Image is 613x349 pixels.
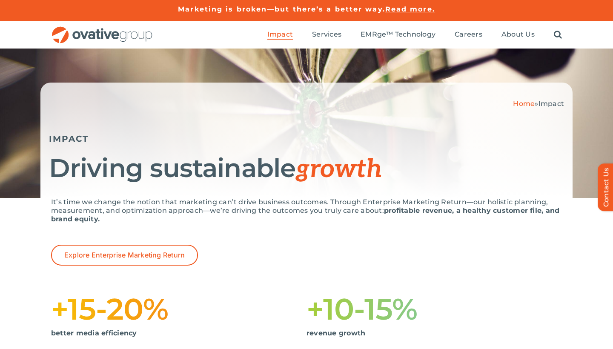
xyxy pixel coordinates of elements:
nav: Menu [267,21,562,49]
a: OG_Full_horizontal_RGB [51,26,153,34]
h5: IMPACT [49,134,564,144]
a: Home [513,100,535,108]
a: Search [554,30,562,40]
a: Careers [455,30,482,40]
span: Impact [539,100,564,108]
strong: profitable revenue, a healthy customer file, and brand equity. [51,206,559,223]
a: Explore Enterprise Marketing Return [51,245,198,266]
span: growth [295,154,382,185]
span: Services [312,30,341,39]
strong: better media efficiency [51,329,137,337]
h1: +10-15% [306,295,562,323]
strong: revenue growth [306,329,365,337]
span: Explore Enterprise Marketing Return [64,251,185,259]
a: Marketing is broken—but there’s a better way. [178,5,385,13]
a: Services [312,30,341,40]
span: EMRge™ Technology [361,30,435,39]
span: » [513,100,564,108]
span: About Us [501,30,535,39]
a: About Us [501,30,535,40]
span: Impact [267,30,293,39]
span: Careers [455,30,482,39]
a: EMRge™ Technology [361,30,435,40]
a: Impact [267,30,293,40]
p: It’s time we change the notion that marketing can’t drive business outcomes. Through Enterprise M... [51,198,562,223]
h1: +15-20% [51,295,306,323]
a: Read more. [385,5,435,13]
h1: Driving sustainable [49,154,564,183]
